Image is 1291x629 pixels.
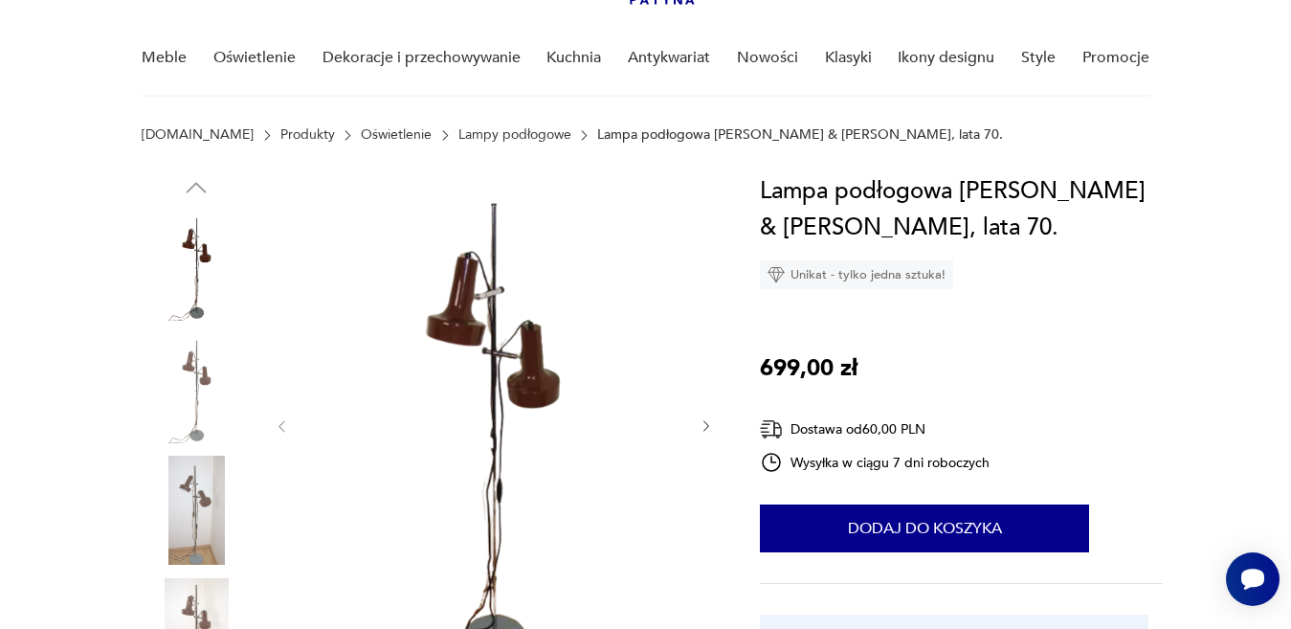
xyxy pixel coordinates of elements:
img: Zdjęcie produktu Lampa podłogowa OMI Koch & Lowy, lata 70. [142,334,251,443]
a: Klasyki [825,21,872,95]
h1: Lampa podłogowa [PERSON_NAME] & [PERSON_NAME], lata 70. [760,173,1163,246]
a: Lampy podłogowe [458,127,571,143]
p: 699,00 zł [760,350,857,387]
img: Zdjęcie produktu Lampa podłogowa OMI Koch & Lowy, lata 70. [142,212,251,321]
img: Zdjęcie produktu Lampa podłogowa OMI Koch & Lowy, lata 70. [142,456,251,565]
a: Produkty [280,127,335,143]
a: Antykwariat [628,21,710,95]
a: Ikony designu [898,21,994,95]
a: [DOMAIN_NAME] [142,127,254,143]
a: Oświetlenie [361,127,432,143]
img: Ikona diamentu [768,266,785,283]
p: Lampa podłogowa [PERSON_NAME] & [PERSON_NAME], lata 70. [597,127,1003,143]
button: Dodaj do koszyka [760,505,1089,552]
a: Style [1021,21,1056,95]
div: Dostawa od 60,00 PLN [760,417,990,441]
div: Unikat - tylko jedna sztuka! [760,260,953,289]
a: Promocje [1082,21,1149,95]
iframe: Smartsupp widget button [1226,552,1280,606]
img: Ikona dostawy [760,417,783,441]
a: Oświetlenie [213,21,296,95]
div: Wysyłka w ciągu 7 dni roboczych [760,451,990,474]
a: Dekoracje i przechowywanie [323,21,521,95]
a: Nowości [737,21,798,95]
a: Kuchnia [546,21,601,95]
a: Meble [142,21,187,95]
